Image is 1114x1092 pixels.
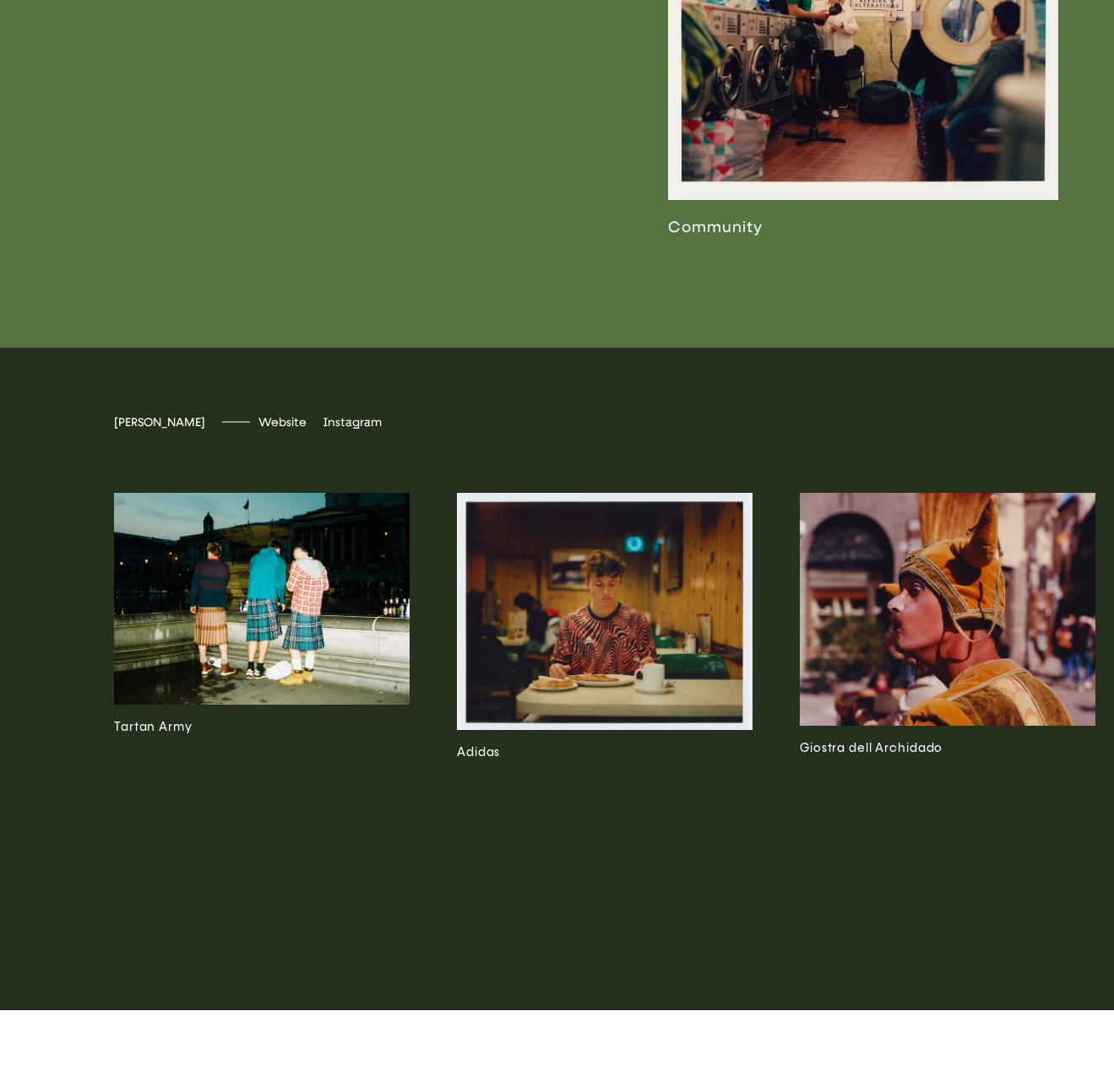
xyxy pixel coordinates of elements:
h3: Tartan Army [114,718,410,737]
a: Adidas [457,493,753,909]
span: Instagram [323,415,382,430]
h3: Giostra dell Archidado [800,739,1095,758]
a: Tartan Army [114,493,410,909]
span: [PERSON_NAME] [114,415,205,430]
a: Giostra dell Archidado [800,493,1095,909]
span: Website [258,415,307,430]
a: Instagrampeterfranklynbanks [323,415,382,430]
a: Website[DOMAIN_NAME] [258,415,307,430]
h3: Adidas [457,743,753,762]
